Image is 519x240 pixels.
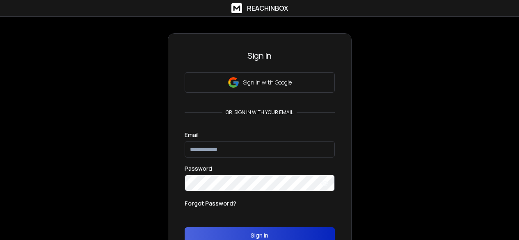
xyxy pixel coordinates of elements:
[185,132,199,138] label: Email
[231,3,288,13] a: ReachInbox
[185,166,212,171] label: Password
[222,109,297,116] p: or, sign in with your email
[185,50,335,62] h3: Sign In
[247,3,288,13] h1: ReachInbox
[185,72,335,93] button: Sign in with Google
[243,78,292,87] p: Sign in with Google
[185,199,236,208] p: Forgot Password?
